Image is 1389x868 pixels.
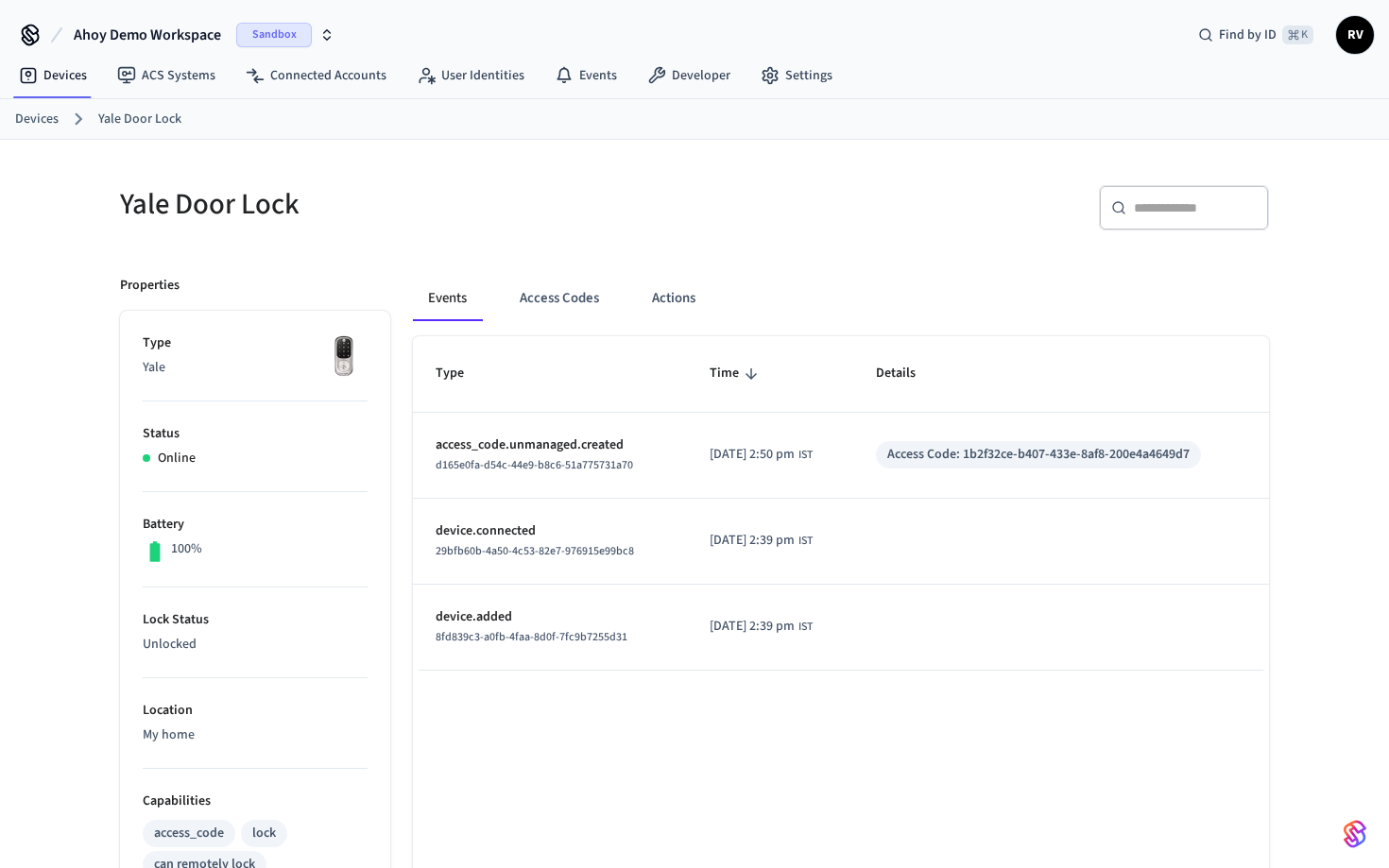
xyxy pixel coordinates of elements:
[436,435,664,455] p: access_code.unmanaged.created
[252,824,276,843] div: lock
[710,531,813,551] div: Asia/Calcutta
[436,457,633,473] span: d165e0fa-d54c-44e9-b8c6-51a775731a70
[436,543,634,559] span: 29bfb60b-4a50-4c53-82e7-976915e99bc8
[158,449,196,468] p: Online
[1336,16,1374,54] button: RV
[236,23,312,47] span: Sandbox
[798,619,813,636] span: IST
[402,59,540,93] a: User Identities
[876,359,940,388] span: Details
[120,185,683,224] h5: Yale Door Lock
[102,59,231,93] a: ACS Systems
[143,701,368,721] p: Location
[710,445,813,465] div: Asia/Calcutta
[143,358,368,378] p: Yale
[798,447,813,464] span: IST
[798,533,813,550] span: IST
[1219,26,1277,44] span: Find by ID
[632,59,746,93] a: Developer
[413,276,1269,321] div: ant example
[143,635,368,655] p: Unlocked
[320,333,368,381] img: Yale Assure Touchscreen Wifi Smart Lock, Satin Nickel, Front
[143,515,368,535] p: Battery
[710,617,795,637] span: [DATE] 2:39 pm
[74,24,221,46] span: Ahoy Demo Workspace
[171,539,202,559] p: 100%
[436,521,664,541] p: device.connected
[413,276,482,321] button: Events
[710,359,763,388] span: Time
[143,791,368,811] p: Capabilities
[505,276,614,321] button: Access Codes
[1282,26,1313,44] span: ⌘ K
[15,110,59,129] a: Devices
[710,617,813,637] div: Asia/Calcutta
[637,276,711,321] button: Actions
[710,445,795,465] span: [DATE] 2:50 pm
[1338,18,1372,52] span: RV
[436,607,664,627] p: device.added
[746,59,848,93] a: Settings
[1344,819,1366,849] img: SeamLogoGradient.69752ec5.svg
[436,359,489,388] span: Type
[143,610,368,630] p: Lock Status
[120,276,180,296] p: Properties
[413,336,1269,670] table: sticky table
[436,629,627,645] span: 8fd839c3-a0fb-4faa-8d0f-7fc9b7255d31
[887,445,1190,465] div: Access Code: 1b2f32ce-b407-433e-8af8-200e4a4649d7
[143,424,368,444] p: Status
[1183,18,1329,52] div: Find by ID⌘ K
[4,59,102,93] a: Devices
[98,110,181,129] a: Yale Door Lock
[143,725,368,745] p: My home
[154,824,224,843] div: access_code
[540,59,632,93] a: Events
[143,333,368,353] p: Type
[710,531,795,551] span: [DATE] 2:39 pm
[231,59,402,93] a: Connected Accounts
